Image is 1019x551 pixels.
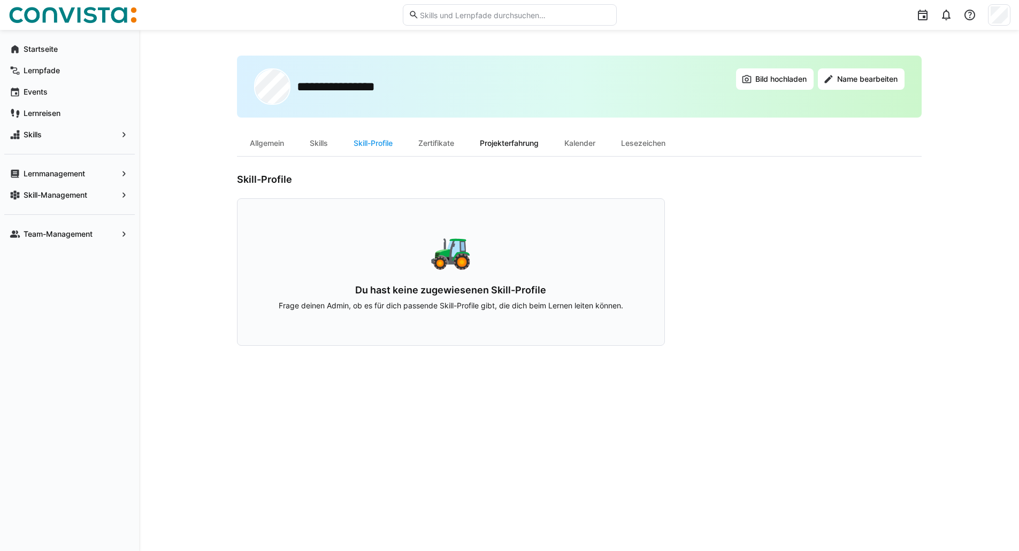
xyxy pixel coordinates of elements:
[419,10,610,20] input: Skills und Lernpfade durchsuchen…
[467,130,551,156] div: Projekterfahrung
[551,130,608,156] div: Kalender
[608,130,678,156] div: Lesezeichen
[341,130,405,156] div: Skill-Profile
[836,74,899,84] span: Name bearbeiten
[818,68,905,90] button: Name bearbeiten
[297,130,341,156] div: Skills
[272,300,630,311] p: Frage deinen Admin, ob es für dich passende Skill-Profile gibt, die dich beim Lernen leiten können.
[736,68,814,90] button: Bild hochladen
[754,74,808,84] span: Bild hochladen
[272,284,630,296] h3: Du hast keine zugewiesenen Skill-Profile
[237,174,665,185] h3: Skill-Profile
[237,130,297,156] div: Allgemein
[405,130,467,156] div: Zertifikate
[272,233,630,267] div: 🚜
